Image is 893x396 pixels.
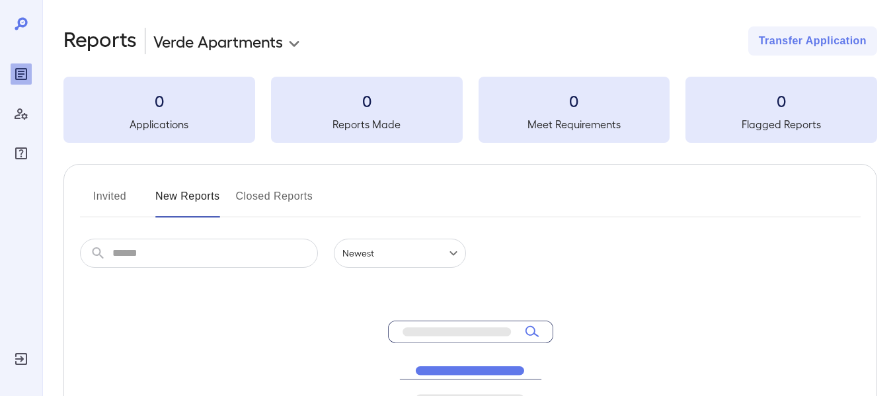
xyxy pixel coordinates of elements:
[748,26,877,56] button: Transfer Application
[155,186,220,218] button: New Reports
[63,90,255,111] h3: 0
[63,77,877,143] summary: 0Applications0Reports Made0Meet Requirements0Flagged Reports
[271,90,463,111] h3: 0
[11,348,32,370] div: Log Out
[63,116,255,132] h5: Applications
[11,143,32,164] div: FAQ
[685,90,877,111] h3: 0
[479,116,670,132] h5: Meet Requirements
[80,186,139,218] button: Invited
[11,103,32,124] div: Manage Users
[153,30,283,52] p: Verde Apartments
[685,116,877,132] h5: Flagged Reports
[11,63,32,85] div: Reports
[236,186,313,218] button: Closed Reports
[63,26,137,56] h2: Reports
[334,239,466,268] div: Newest
[479,90,670,111] h3: 0
[271,116,463,132] h5: Reports Made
